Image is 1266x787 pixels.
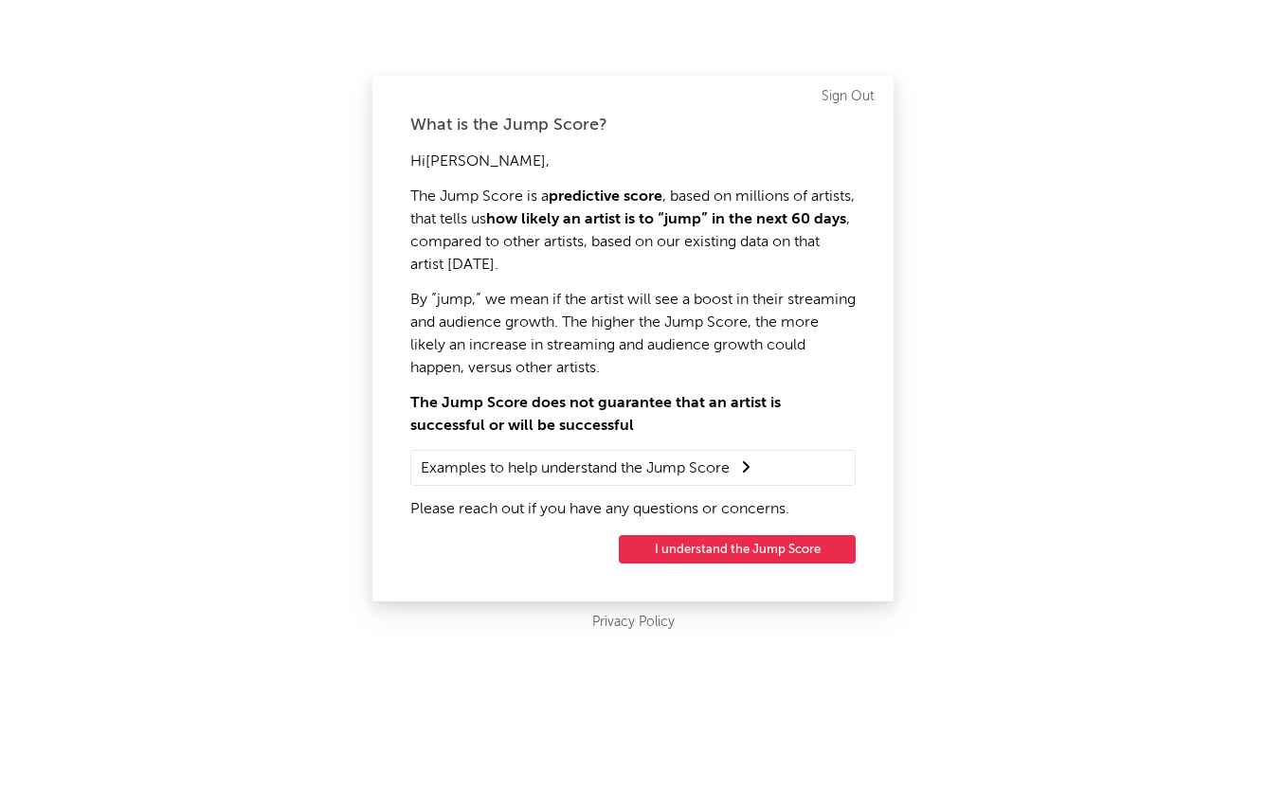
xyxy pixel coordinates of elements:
[592,611,675,635] a: Privacy Policy
[410,114,856,136] div: What is the Jump Score?
[410,186,856,277] p: The Jump Score is a , based on millions of artists, that tells us , compared to other artists, ba...
[421,456,845,480] summary: Examples to help understand the Jump Score
[410,289,856,380] p: By “jump,” we mean if the artist will see a boost in their streaming and audience growth. The hig...
[486,212,846,227] strong: how likely an artist is to “jump” in the next 60 days
[410,151,856,173] p: Hi [PERSON_NAME] ,
[619,535,856,563] button: I understand the Jump Score
[549,189,662,205] strong: predictive score
[822,85,875,108] a: Sign Out
[410,396,781,434] strong: The Jump Score does not guarantee that an artist is successful or will be successful
[410,498,856,521] p: Please reach out if you have any questions or concerns.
